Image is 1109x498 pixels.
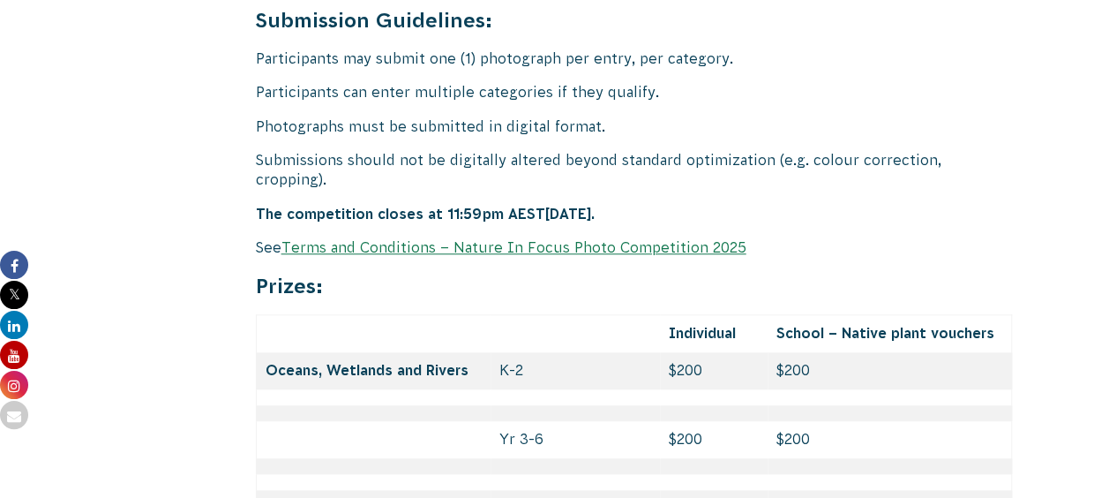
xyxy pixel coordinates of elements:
[256,49,1013,68] p: Participants may submit one (1) photograph per entry, per category.
[491,421,660,458] td: Yr 3-6
[660,352,768,389] td: $200
[256,150,1013,190] p: Submissions should not be digitally altered beyond standard optimization (e.g. colour correction,...
[281,239,746,255] a: Terms and Conditions – Nature In Focus Photo Competition 2025
[256,238,1013,257] p: See
[256,275,323,298] strong: Prizes:
[256,117,1013,136] p: Photographs must be submitted in digital format.
[768,352,1012,389] td: $200
[776,325,994,341] strong: School – Native plant vouchers
[256,206,595,222] strong: The competition closes at 11:59pm AEST[DATE].
[266,362,468,378] strong: Oceans, Wetlands and Rivers
[491,352,660,389] td: K-2
[768,421,1012,458] td: $200
[669,325,736,341] strong: Individual
[256,82,1013,102] p: Participants can enter multiple categories if they qualify.
[256,9,492,32] strong: Submission Guidelines:
[660,421,768,458] td: $200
